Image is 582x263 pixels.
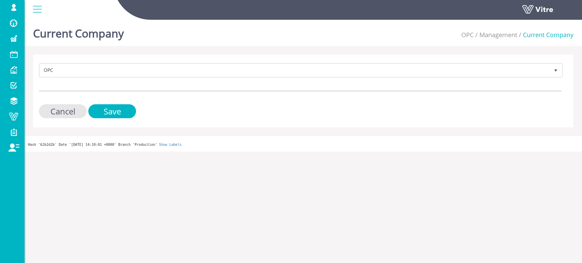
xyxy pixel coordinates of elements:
span: Hash '62b2d2b' Date '[DATE] 14:10:01 +0000' Branch 'Production' [28,143,157,146]
a: OPC [461,31,474,39]
li: Current Company [517,31,573,40]
a: Show Labels [159,143,181,146]
input: Save [88,104,136,118]
input: Cancel [39,104,87,118]
span: OPC [40,64,550,76]
h1: Current Company [33,17,124,46]
li: Management [474,31,517,40]
span: select [550,64,562,76]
